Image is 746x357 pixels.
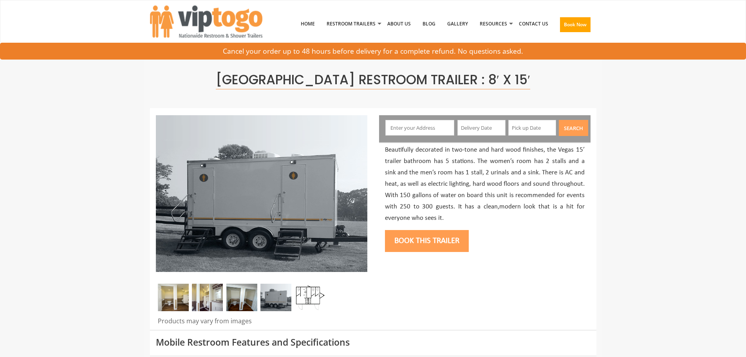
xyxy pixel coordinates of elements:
[385,230,469,252] button: Book this trailer
[294,284,325,311] img: Floor Plan of 5 station restroom with sink and toilet
[192,284,223,311] img: Vages 5 station 02
[554,4,596,49] a: Book Now
[417,4,441,44] a: Blog
[150,5,262,38] img: VIPTOGO
[295,4,321,44] a: Home
[226,284,257,311] img: With modern design and privacy the women’s side is comfortable and clean.
[457,120,506,136] input: Delivery Date
[156,337,591,347] h3: Mobile Restroom Features and Specifications
[474,4,513,44] a: Resources
[321,4,381,44] a: Restroom Trailers
[216,71,530,89] span: [GEOGRAPHIC_DATA] Restroom Trailer : 8′ x 15′
[508,120,556,136] input: Pick up Date
[513,4,554,44] a: Contact Us
[156,115,367,272] img: Full view of five station restroom trailer with two separate doors for men and women
[385,145,585,224] p: Beautifully decorated in two-tone and hard wood finishes, the Vegas 15’ trailer bathroom has 5 st...
[260,284,291,311] img: Full view of five station restroom trailer with two separate doors for men and women
[441,4,474,44] a: Gallery
[381,4,417,44] a: About Us
[156,317,367,330] div: Products may vary from images
[560,17,591,32] button: Book Now
[385,120,454,136] input: Enter your Address
[158,284,189,311] img: Vages 5 station 03
[559,120,588,136] button: Search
